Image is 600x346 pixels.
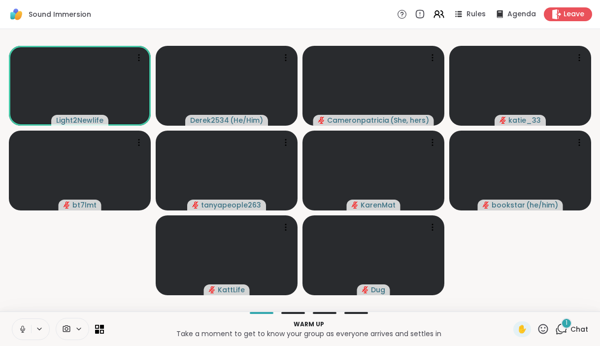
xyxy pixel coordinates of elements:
[190,115,229,125] span: Derek2534
[500,117,506,124] span: audio-muted
[29,9,91,19] span: Sound Immersion
[570,324,588,334] span: Chat
[110,329,507,339] p: Take a moment to get to know your group as everyone arrives and settles in
[56,115,103,125] span: Light2Newlife
[230,115,263,125] span: ( He/Him )
[352,202,359,208] span: audio-muted
[218,285,245,295] span: KattLife
[64,202,70,208] span: audio-muted
[209,286,216,293] span: audio-muted
[526,200,558,210] span: ( he/him )
[318,117,325,124] span: audio-muted
[110,320,507,329] p: Warm up
[566,319,567,327] span: 1
[508,115,541,125] span: katie_33
[507,9,536,19] span: Agenda
[362,286,369,293] span: audio-muted
[517,323,527,335] span: ✋
[201,200,261,210] span: tanyapeople263
[72,200,97,210] span: bt7lmt
[492,200,525,210] span: bookstar
[327,115,389,125] span: Cameronpatricia
[564,9,584,19] span: Leave
[371,285,385,295] span: Dug
[361,200,396,210] span: KarenMat
[390,115,429,125] span: ( She, hers )
[467,9,486,19] span: Rules
[192,202,199,208] span: audio-muted
[483,202,490,208] span: audio-muted
[8,6,25,23] img: ShareWell Logomark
